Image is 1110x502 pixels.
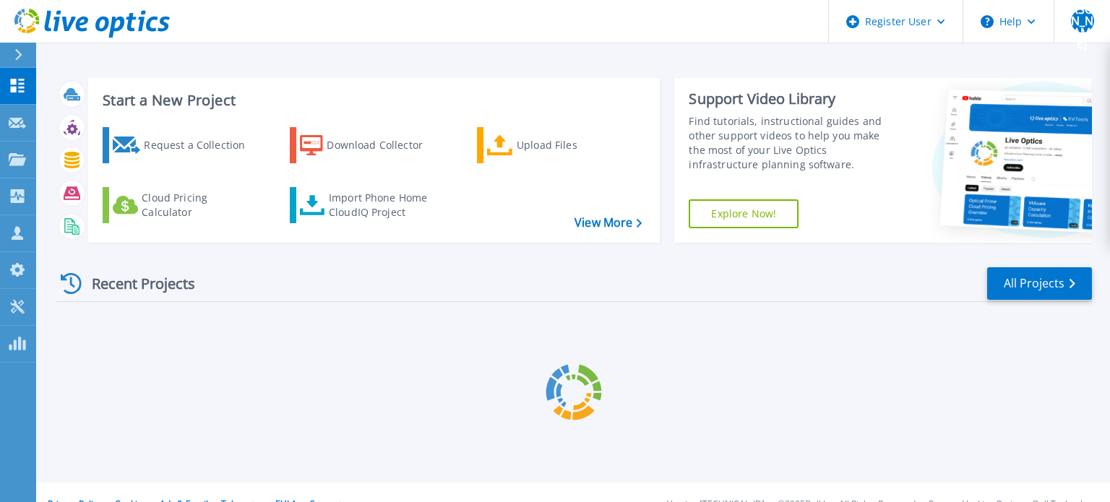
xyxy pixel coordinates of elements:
div: Request a Collection [144,131,259,160]
div: Cloud Pricing Calculator [142,191,257,220]
div: Download Collector [327,131,442,160]
a: Request a Collection [103,127,264,163]
div: Import Phone Home CloudIQ Project [329,191,442,220]
div: Support Video Library [689,90,898,108]
div: Upload Files [517,131,632,160]
a: View More [575,216,642,230]
a: Explore Now! [689,199,799,228]
a: Upload Files [477,127,638,163]
div: Recent Projects [56,266,215,301]
h3: Start a New Project [103,92,642,108]
a: All Projects [987,267,1092,300]
div: Find tutorials, instructional guides and other support videos to help you make the most of your L... [689,114,898,172]
a: Download Collector [290,127,451,163]
a: Cloud Pricing Calculator [103,187,264,223]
